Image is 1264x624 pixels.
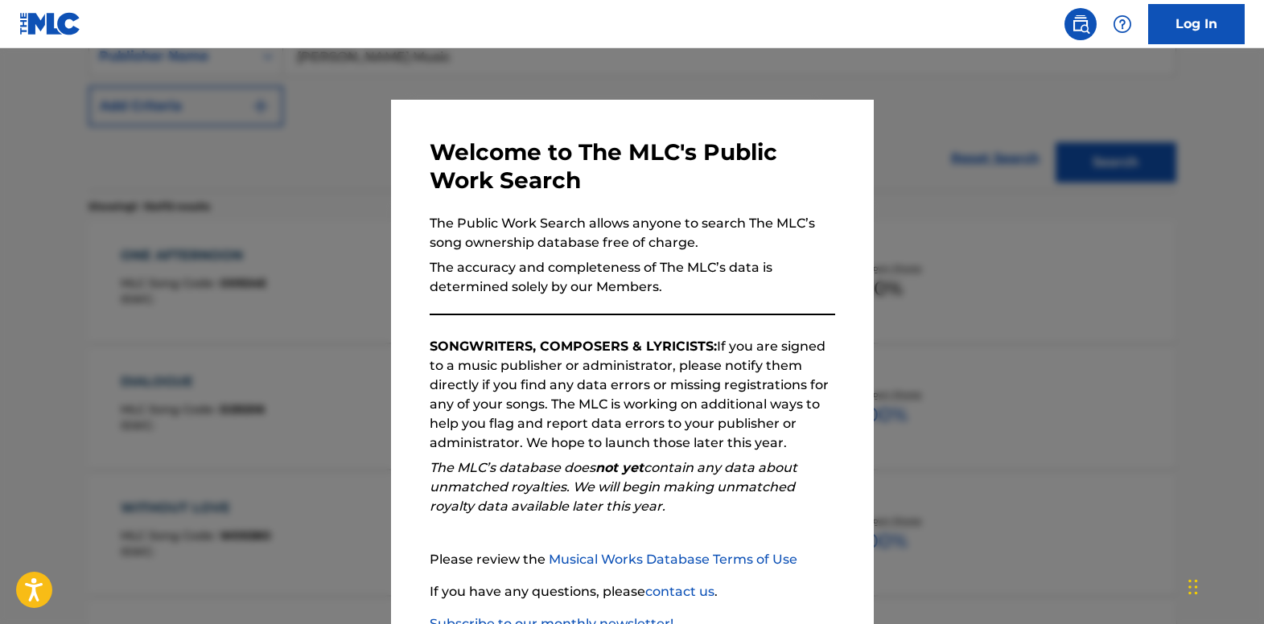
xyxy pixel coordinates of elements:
[1148,4,1245,44] a: Log In
[1106,8,1138,40] div: Help
[430,339,717,354] strong: SONGWRITERS, COMPOSERS & LYRICISTS:
[1188,563,1198,611] div: Drag
[1071,14,1090,34] img: search
[430,460,797,514] em: The MLC’s database does contain any data about unmatched royalties. We will begin making unmatche...
[430,258,835,297] p: The accuracy and completeness of The MLC’s data is determined solely by our Members.
[19,12,81,35] img: MLC Logo
[430,214,835,252] p: The Public Work Search allows anyone to search The MLC’s song ownership database free of charge.
[595,460,644,475] strong: not yet
[645,584,714,599] a: contact us
[430,550,835,569] p: Please review the
[430,582,835,601] p: If you have any questions, please .
[1113,14,1132,34] img: help
[430,337,835,453] p: If you are signed to a music publisher or administrator, please notify them directly if you find ...
[1184,547,1264,624] iframe: Chat Widget
[430,138,835,195] h3: Welcome to The MLC's Public Work Search
[549,552,797,567] a: Musical Works Database Terms of Use
[1064,8,1097,40] a: Public Search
